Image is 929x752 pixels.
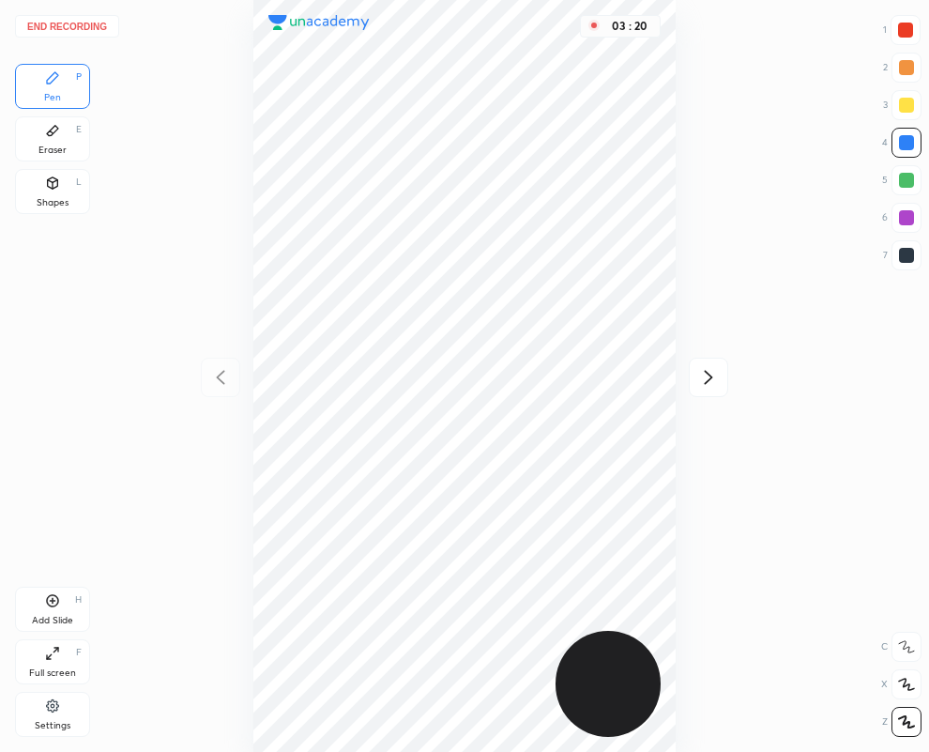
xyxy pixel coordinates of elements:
[607,20,652,33] div: 03 : 20
[76,72,82,82] div: P
[44,93,61,102] div: Pen
[38,146,67,155] div: Eraser
[883,90,921,120] div: 3
[883,53,921,83] div: 2
[268,15,370,30] img: logo.38c385cc.svg
[35,721,70,730] div: Settings
[29,668,76,678] div: Full screen
[883,240,921,270] div: 7
[881,632,921,662] div: C
[75,595,82,605] div: H
[76,177,82,187] div: L
[76,125,82,134] div: E
[882,128,921,158] div: 4
[32,616,73,625] div: Add Slide
[37,198,69,207] div: Shapes
[881,669,921,699] div: X
[15,15,119,38] button: End recording
[76,648,82,657] div: F
[883,15,921,45] div: 1
[882,707,921,737] div: Z
[882,165,921,195] div: 5
[882,203,921,233] div: 6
